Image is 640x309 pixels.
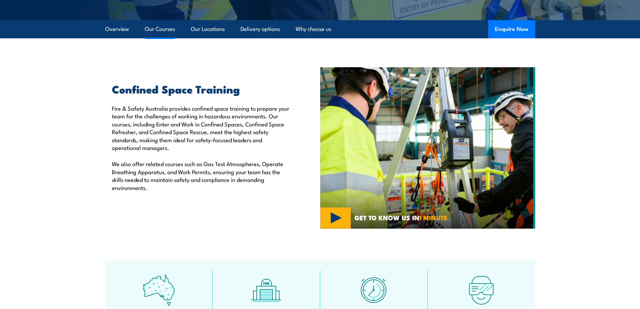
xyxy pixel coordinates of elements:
[320,67,535,229] img: Confined Space Courses Australia
[296,20,331,38] a: Why choose us
[354,215,447,221] span: GET TO KNOW US IN
[419,213,447,222] strong: 1 MINUTE
[241,20,280,38] a: Delivery options
[191,20,225,38] a: Our Locations
[112,104,289,151] p: Fire & Safety Australia provides confined space training to prepare your team for the challenges ...
[465,274,497,306] img: tech-icon
[358,274,390,306] img: fast-icon
[250,274,282,306] img: facilities-icon
[105,20,129,38] a: Overview
[145,20,175,38] a: Our Courses
[488,20,535,38] button: Enquire Now
[112,160,289,191] p: We also offer related courses such as Gas Test Atmospheres, Operate Breathing Apparatus, and Work...
[143,274,175,306] img: auswide-icon
[112,84,289,93] h2: Confined Space Training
